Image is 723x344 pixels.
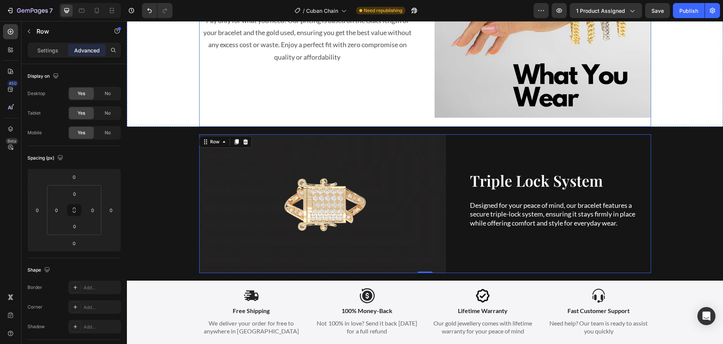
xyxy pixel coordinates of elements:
span: Yes [78,129,85,136]
p: Row [37,27,101,36]
div: Border [27,284,42,291]
button: Publish [673,3,705,18]
span: Yes [78,110,85,117]
input: 0px [87,204,98,216]
button: 7 [3,3,56,18]
button: Save [645,3,670,18]
span: / [303,7,305,15]
span: 1 product assigned [576,7,625,15]
p: Lifetime Warranty [305,286,408,294]
div: Tablet [27,110,41,117]
div: Corner [27,304,43,310]
span: No [105,129,111,136]
div: Beta [6,138,18,144]
p: Free Shipping [73,286,176,294]
div: Add... [84,324,119,330]
div: Open Intercom Messenger [697,307,715,325]
div: Add... [84,304,119,311]
div: Display on [27,71,60,81]
div: Row [82,117,94,124]
p: Fast Customer Support [420,286,523,294]
input: 0px [51,204,62,216]
span: Triple Lock System [343,149,476,169]
p: 7 [49,6,53,15]
input: 0 [67,171,82,183]
div: Spacing (px) [27,153,65,163]
iframe: Design area [127,21,723,344]
input: 0px [67,221,82,232]
div: 450 [7,80,18,86]
div: Mobile [27,129,42,136]
input: 0 [67,238,82,249]
p: Need help? Our team is ready to assist you quickly [420,298,523,314]
span: Yes [78,90,85,97]
input: 0 [32,204,43,216]
span: Save [651,8,664,14]
p: Not 100% in love? Send it back [DATE] for a full refund [189,298,292,314]
span: No [105,110,111,117]
span: Need republishing [364,7,402,14]
div: Undo/Redo [142,3,172,18]
span: Designed for your peace of mind, our bracelet features a secure triple-lock system, ensuring it s... [343,180,508,206]
div: Add... [84,284,119,291]
p: Our gold jewellery comes with lifetime warranty for your peace of mind [305,298,408,314]
p: 100% Money-Back [189,286,292,294]
div: Desktop [27,90,45,97]
span: No [105,90,111,97]
p: Settings [37,46,58,54]
div: Shadow [27,323,45,330]
p: Advanced [74,46,100,54]
img: Animated GIF showing JDF's Triple Lock System for jewelry, highlighting its secure and stylish de... [72,113,319,252]
input: 0px [67,188,82,200]
div: Shape [27,265,52,275]
p: We deliver your order for free to anywhere in [GEOGRAPHIC_DATA] [73,298,176,314]
button: 1 product assigned [570,3,642,18]
span: Cuban Chain [306,7,338,15]
div: Publish [679,7,698,15]
input: 0 [105,204,117,216]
